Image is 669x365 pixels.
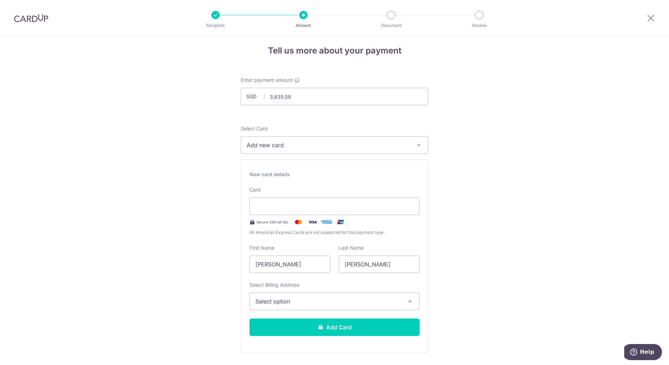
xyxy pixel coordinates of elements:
button: Add Card [249,319,420,336]
label: Last Name [339,244,364,251]
span: Add new card [247,141,410,149]
div: New card details [249,171,420,178]
label: Card [249,186,261,193]
p: Amount [277,22,329,29]
img: .alt.unionpay [333,218,347,226]
h4: Tell us more about your payment [241,44,428,57]
span: translation missing: en.payables.payment_networks.credit_card.summary.labels.select_card [241,126,268,131]
p: Document [365,22,417,29]
span: Secure 256-bit SSL [256,219,289,225]
span: All American Express Cards are not supported for this payment type. [249,229,420,236]
button: Add new card [241,136,428,154]
img: .alt.amex [319,218,333,226]
input: Cardholder First Name [249,256,330,273]
img: CardUp [14,14,48,22]
button: Select option [249,293,420,310]
label: First Name [249,244,274,251]
span: Enter payment amount [241,77,293,84]
span: SGD [246,93,265,100]
label: Select Billing Address [249,281,299,288]
span: Select option [255,297,401,306]
input: 0.00 [241,88,428,105]
img: Visa [305,218,319,226]
p: Review [453,22,505,29]
input: Cardholder Last Name [339,256,420,273]
p: Recipient [190,22,241,29]
iframe: Secure card payment input frame [255,202,414,210]
iframe: Opens a widget where you can find more information [624,344,662,362]
img: Mastercard [291,218,305,226]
